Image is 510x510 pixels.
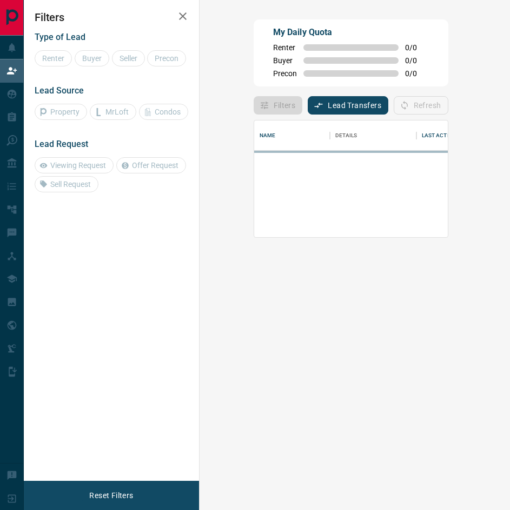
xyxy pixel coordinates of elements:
span: 0 / 0 [405,43,429,52]
h2: Filters [35,11,188,24]
span: Lead Source [35,85,84,96]
span: Type of Lead [35,32,85,42]
div: Name [260,120,276,151]
span: 0 / 0 [405,56,429,65]
span: Precon [273,69,297,78]
button: Reset Filters [82,486,140,505]
span: Renter [273,43,297,52]
span: Lead Request [35,139,88,149]
span: 0 / 0 [405,69,429,78]
p: My Daily Quota [273,26,429,39]
button: Lead Transfers [308,96,388,115]
span: Buyer [273,56,297,65]
div: Details [335,120,357,151]
div: Name [254,120,330,151]
div: Last Active [422,120,455,151]
div: Details [330,120,416,151]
